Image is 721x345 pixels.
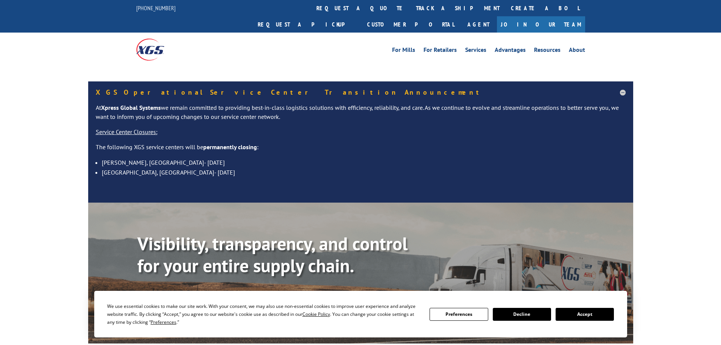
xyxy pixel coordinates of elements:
[302,311,330,317] span: Cookie Policy
[252,16,361,33] a: Request a pickup
[460,16,497,33] a: Agent
[556,308,614,321] button: Accept
[102,167,626,177] li: [GEOGRAPHIC_DATA], [GEOGRAPHIC_DATA]- [DATE]
[497,16,585,33] a: Join Our Team
[424,47,457,55] a: For Retailers
[96,143,626,158] p: The following XGS service centers will be :
[361,16,460,33] a: Customer Portal
[137,232,408,277] b: Visibility, transparency, and control for your entire supply chain.
[107,302,420,326] div: We use essential cookies to make our site work. With your consent, we may also use non-essential ...
[465,47,486,55] a: Services
[102,158,626,167] li: [PERSON_NAME], [GEOGRAPHIC_DATA]- [DATE]
[392,47,415,55] a: For Mills
[136,4,176,12] a: [PHONE_NUMBER]
[430,308,488,321] button: Preferences
[569,47,585,55] a: About
[534,47,561,55] a: Resources
[96,103,626,128] p: At we remain committed to providing best-in-class logistics solutions with efficiency, reliabilit...
[96,89,626,96] h5: XGS Operational Service Center Transition Announcement
[151,319,176,325] span: Preferences
[101,104,161,111] strong: Xpress Global Systems
[96,128,157,136] u: Service Center Closures:
[493,308,551,321] button: Decline
[94,291,627,337] div: Cookie Consent Prompt
[495,47,526,55] a: Advantages
[203,143,257,151] strong: permanently closing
